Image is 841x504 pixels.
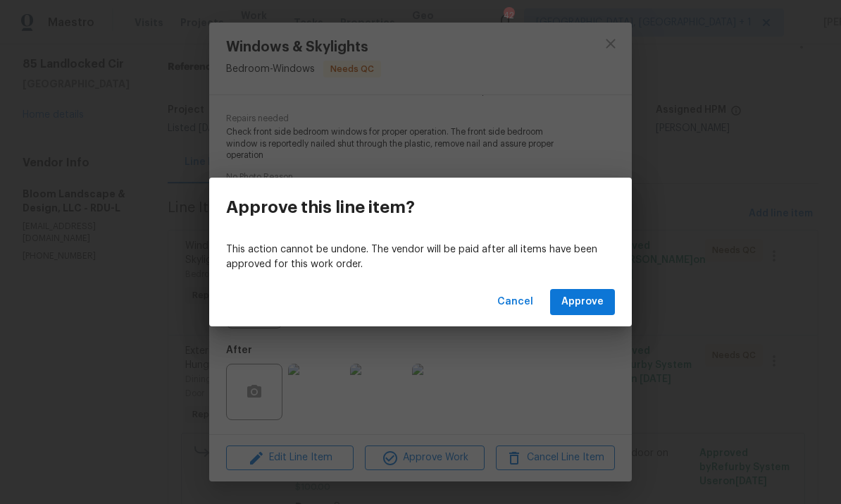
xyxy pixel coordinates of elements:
span: Cancel [497,293,533,311]
button: Cancel [492,289,539,315]
button: Approve [550,289,615,315]
span: Approve [561,293,604,311]
p: This action cannot be undone. The vendor will be paid after all items have been approved for this... [226,242,615,272]
h3: Approve this line item? [226,197,415,217]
